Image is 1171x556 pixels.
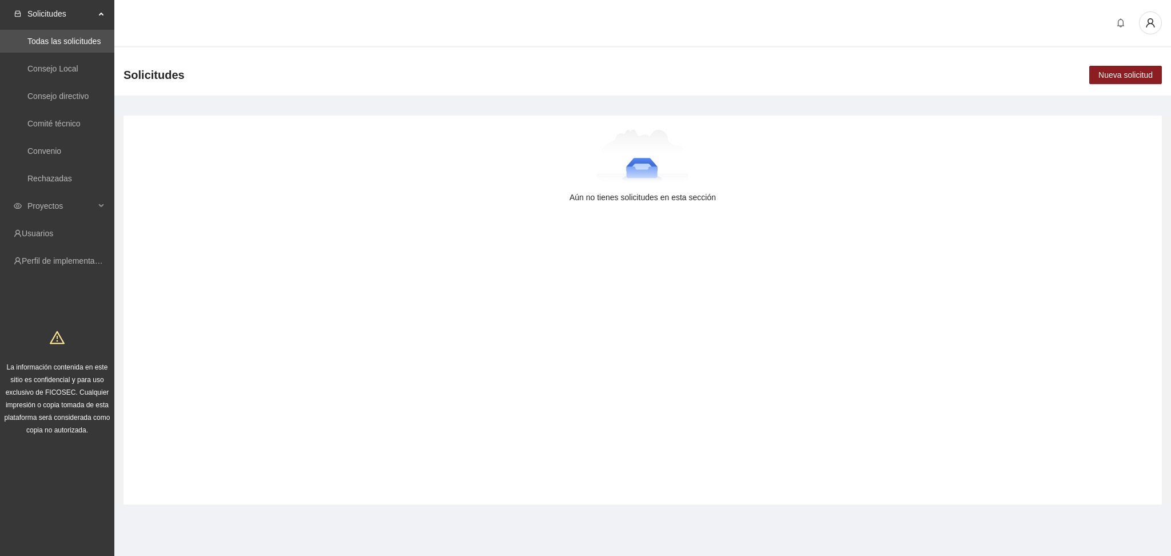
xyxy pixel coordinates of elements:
button: user [1139,11,1162,34]
a: Perfil de implementadora [22,256,111,265]
a: Consejo directivo [27,92,89,101]
a: Rechazadas [27,174,72,183]
span: Solicitudes [124,66,185,84]
a: Convenio [27,146,61,156]
a: Usuarios [22,229,53,238]
span: Solicitudes [27,2,95,25]
span: Nueva solicitud [1098,69,1153,81]
span: La información contenida en este sitio es confidencial y para uso exclusivo de FICOSEC. Cualquier... [5,363,110,434]
span: Proyectos [27,194,95,217]
span: inbox [14,10,22,18]
span: bell [1112,18,1129,27]
span: user [1140,18,1161,28]
button: bell [1112,14,1130,32]
span: eye [14,202,22,210]
div: Aún no tienes solicitudes en esta sección [142,191,1144,204]
a: Comité técnico [27,119,81,128]
span: warning [50,330,65,345]
a: Todas las solicitudes [27,37,101,46]
button: Nueva solicitud [1089,66,1162,84]
img: Aún no tienes solicitudes en esta sección [596,129,690,186]
a: Consejo Local [27,64,78,73]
